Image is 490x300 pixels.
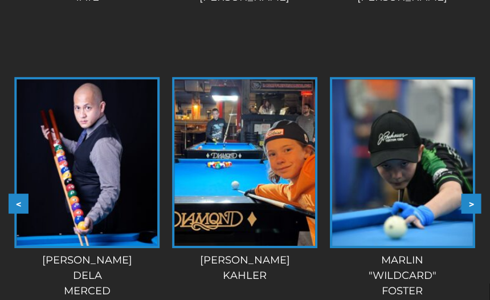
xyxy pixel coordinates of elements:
a: [PERSON_NAME]delaMerced [13,77,162,299]
button: < [9,193,28,213]
button: > [462,193,481,213]
div: [PERSON_NAME] Kahler [170,253,319,283]
img: photo-for-player-page-1-225x320.jpeg [17,79,158,246]
img: IMG_3775-225x320.jpg [332,79,473,246]
div: Carousel Navigation [9,193,481,213]
a: Marlin"Wildcard"Foster [328,77,477,299]
img: 6-225x320.jpg [174,79,315,246]
a: [PERSON_NAME]Kahler [170,77,319,283]
div: Marlin "Wildcard" Foster [328,253,477,299]
div: [PERSON_NAME] dela Merced [13,253,162,299]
